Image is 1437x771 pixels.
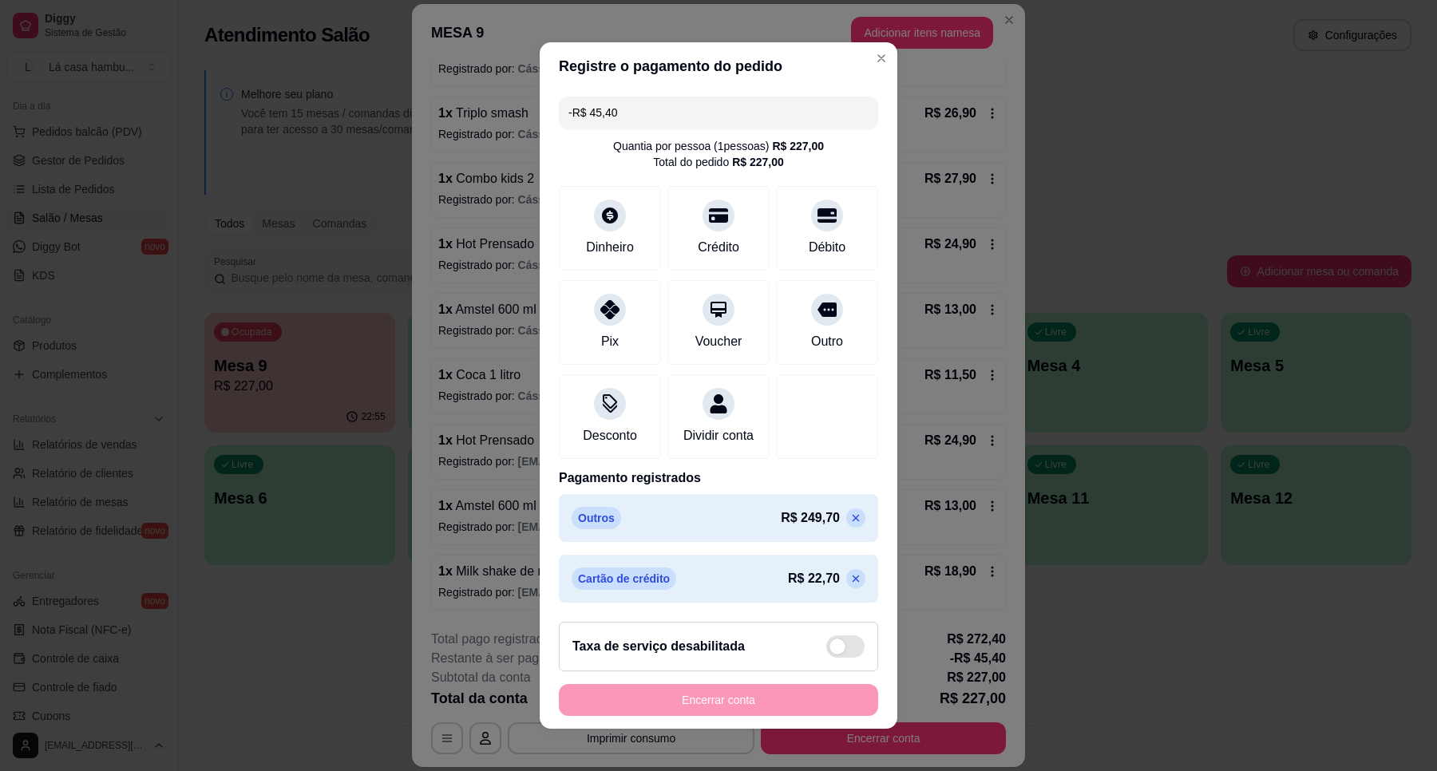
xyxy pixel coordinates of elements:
div: Quantia por pessoa ( 1 pessoas) [613,138,824,154]
h2: Taxa de serviço desabilitada [572,637,745,656]
div: Dinheiro [586,238,634,257]
p: Cartão de crédito [572,567,676,590]
p: R$ 22,70 [788,569,840,588]
header: Registre o pagamento do pedido [540,42,897,90]
p: Pagamento registrados [559,469,878,488]
div: Outro [811,332,843,351]
div: Pix [601,332,619,351]
div: Total do pedido [653,154,784,170]
button: Close [869,45,894,71]
p: R$ 249,70 [781,508,840,528]
div: Débito [809,238,845,257]
div: Dividir conta [683,426,754,445]
p: Outros [572,507,621,529]
input: Ex.: hambúrguer de cordeiro [568,97,869,128]
div: Voucher [695,332,742,351]
div: Crédito [698,238,739,257]
div: Desconto [583,426,637,445]
div: R$ 227,00 [772,138,824,154]
div: R$ 227,00 [732,154,784,170]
